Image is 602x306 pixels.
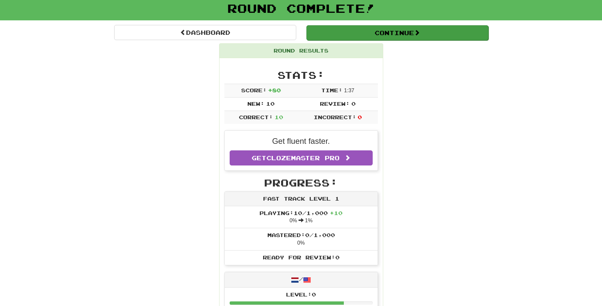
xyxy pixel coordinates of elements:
[241,87,267,93] span: Score:
[268,87,281,93] span: + 80
[330,210,343,216] span: + 10
[224,177,378,188] h2: Progress:
[230,136,373,147] p: Get fluent faster.
[259,210,343,216] span: Playing: 10 / 1,000
[266,100,275,107] span: 10
[225,206,378,229] li: 0% 1%
[351,100,356,107] span: 0
[344,88,354,93] span: 1 : 37
[114,25,296,40] a: Dashboard
[306,25,488,40] button: Continue
[225,192,378,206] div: Fast Track Level 1
[225,272,378,288] div: /
[358,114,362,120] span: 0
[320,100,350,107] span: Review:
[267,232,335,238] span: Mastered: 0 / 1,000
[321,87,343,93] span: Time:
[239,114,273,120] span: Correct:
[266,154,340,162] span: Clozemaster Pro
[263,254,340,260] span: Ready for Review: 0
[224,70,378,80] h2: Stats:
[230,150,373,165] a: GetClozemaster Pro
[275,114,283,120] span: 10
[2,2,600,15] h1: Round Complete!
[314,114,356,120] span: Incorrect:
[286,291,316,297] span: Level: 0
[247,100,264,107] span: New:
[225,228,378,251] li: 0%
[219,44,383,58] div: Round Results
